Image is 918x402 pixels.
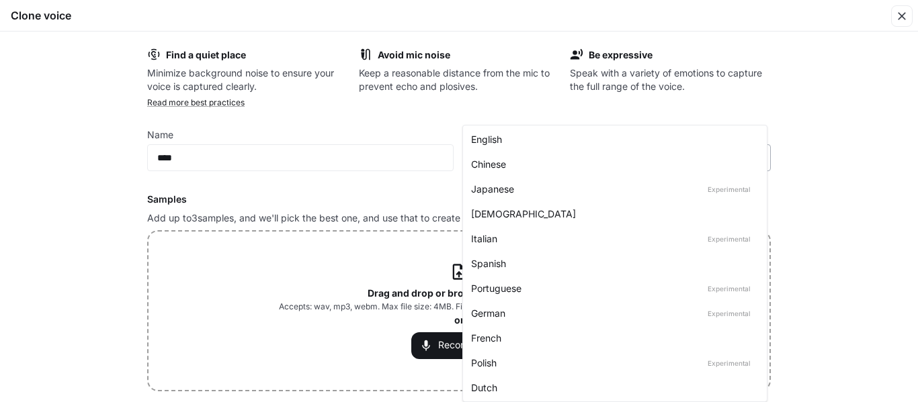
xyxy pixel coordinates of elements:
[471,157,753,171] div: Chinese
[471,232,753,246] div: Italian
[705,283,753,295] p: Experimental
[471,331,753,345] div: French
[705,307,753,319] p: Experimental
[471,256,753,270] div: Spanish
[705,183,753,195] p: Experimental
[471,207,753,221] div: [DEMOGRAPHIC_DATA]
[471,356,753,370] div: Polish
[705,357,753,369] p: Experimental
[471,306,753,320] div: German
[471,132,753,146] div: English
[471,281,753,295] div: Portuguese
[705,233,753,245] p: Experimental
[471,381,753,395] div: Dutch
[471,182,753,196] div: Japanese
